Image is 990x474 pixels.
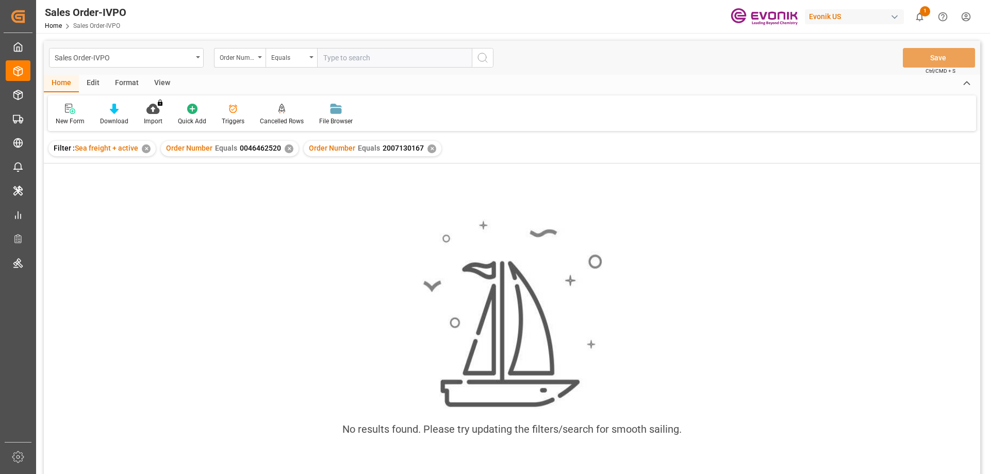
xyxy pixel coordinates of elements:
[215,144,237,152] span: Equals
[309,144,355,152] span: Order Number
[317,48,472,68] input: Type to search
[383,144,424,152] span: 2007130167
[166,144,212,152] span: Order Number
[240,144,281,152] span: 0046462520
[422,219,602,409] img: smooth_sailing.jpeg
[214,48,266,68] button: open menu
[342,421,682,437] div: No results found. Please try updating the filters/search for smooth sailing.
[931,5,954,28] button: Help Center
[731,8,798,26] img: Evonik-brand-mark-Deep-Purple-RGB.jpeg_1700498283.jpeg
[908,5,931,28] button: show 1 new notifications
[45,22,62,29] a: Home
[75,144,138,152] span: Sea freight + active
[271,51,306,62] div: Equals
[56,117,85,126] div: New Form
[427,144,436,153] div: ✕
[903,48,975,68] button: Save
[100,117,128,126] div: Download
[220,51,255,62] div: Order Number
[142,144,151,153] div: ✕
[55,51,192,63] div: Sales Order-IVPO
[54,144,75,152] span: Filter :
[45,5,126,20] div: Sales Order-IVPO
[805,7,908,26] button: Evonik US
[805,9,904,24] div: Evonik US
[285,144,293,153] div: ✕
[926,67,955,75] span: Ctrl/CMD + S
[319,117,353,126] div: File Browser
[146,75,178,92] div: View
[358,144,380,152] span: Equals
[222,117,244,126] div: Triggers
[920,6,930,17] span: 1
[44,75,79,92] div: Home
[79,75,107,92] div: Edit
[472,48,493,68] button: search button
[266,48,317,68] button: open menu
[107,75,146,92] div: Format
[49,48,204,68] button: open menu
[178,117,206,126] div: Quick Add
[260,117,304,126] div: Cancelled Rows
